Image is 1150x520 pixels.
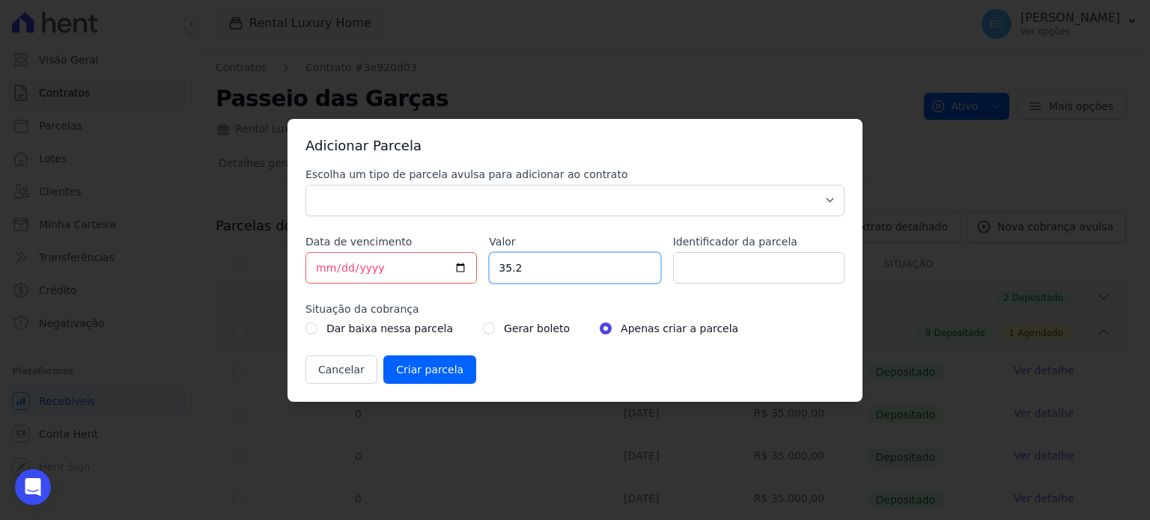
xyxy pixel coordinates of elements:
label: Apenas criar a parcela [621,319,738,337]
label: Gerar boleto [504,319,570,337]
label: Escolha um tipo de parcela avulsa para adicionar ao contrato [305,167,845,182]
input: Criar parcela [383,355,476,384]
h3: Adicionar Parcela [305,137,845,155]
button: Cancelar [305,355,377,384]
label: Dar baixa nessa parcela [326,319,453,337]
label: Identificador da parcela [673,234,845,249]
div: Open Intercom Messenger [15,469,51,505]
label: Data de vencimento [305,234,477,249]
label: Situação da cobrança [305,302,845,316]
label: Valor [489,234,660,249]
